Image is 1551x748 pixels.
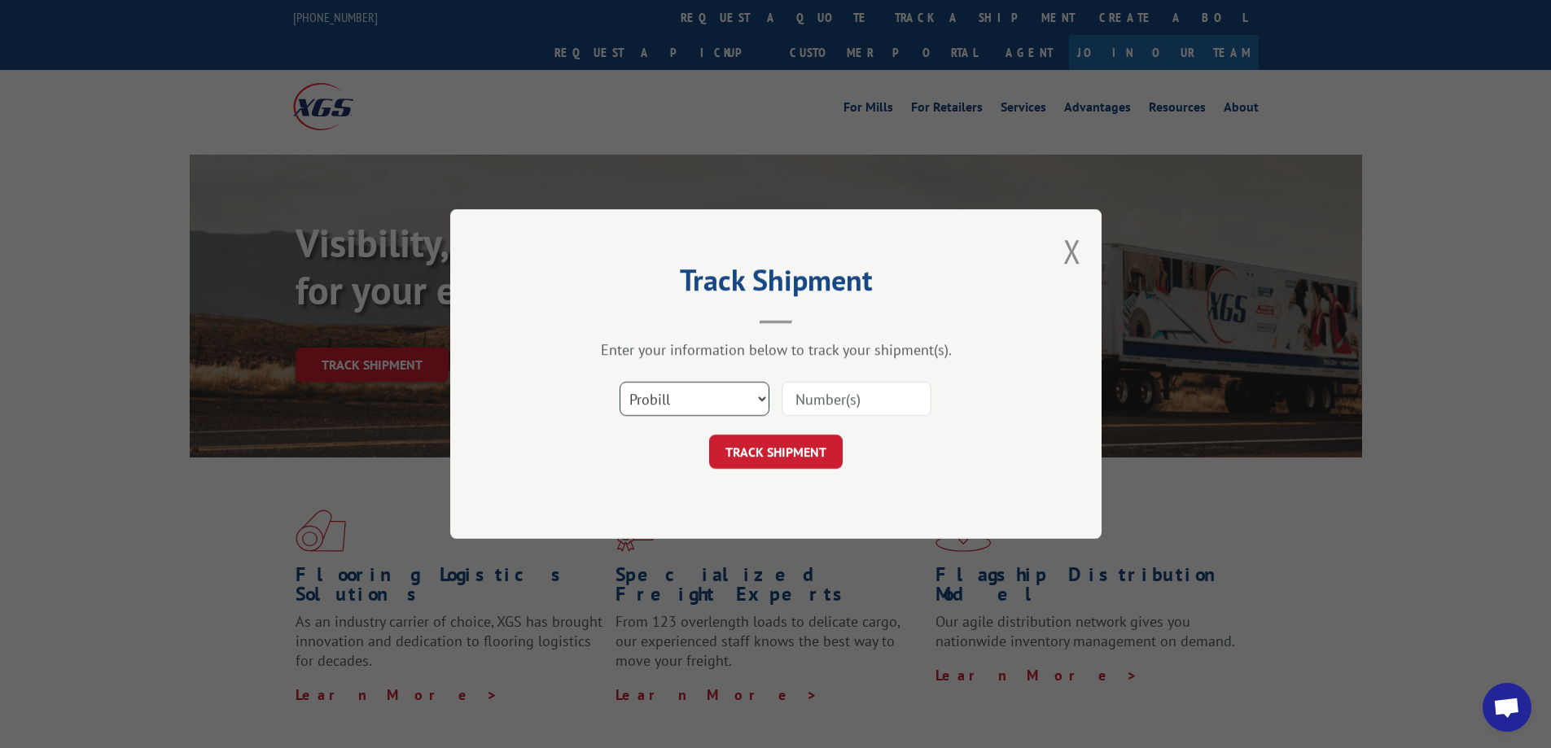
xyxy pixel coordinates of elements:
[1483,683,1531,732] div: Open chat
[532,269,1020,300] h2: Track Shipment
[532,340,1020,359] div: Enter your information below to track your shipment(s).
[709,435,843,469] button: TRACK SHIPMENT
[1063,230,1081,273] button: Close modal
[782,382,931,416] input: Number(s)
